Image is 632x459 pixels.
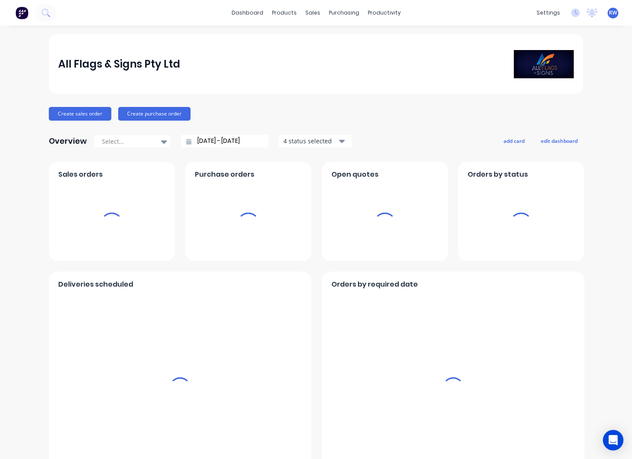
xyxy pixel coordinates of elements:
[118,107,191,121] button: Create purchase order
[49,133,87,150] div: Overview
[58,279,133,290] span: Deliveries scheduled
[468,169,528,180] span: Orders by status
[325,6,364,19] div: purchasing
[498,135,530,146] button: add card
[532,6,564,19] div: settings
[535,135,583,146] button: edit dashboard
[279,135,352,148] button: 4 status selected
[58,169,103,180] span: Sales orders
[603,430,623,450] div: Open Intercom Messenger
[195,169,254,180] span: Purchase orders
[364,6,405,19] div: productivity
[331,169,379,180] span: Open quotes
[609,9,617,17] span: RW
[283,136,337,145] div: 4 status selected
[268,6,301,19] div: products
[49,107,111,121] button: Create sales order
[301,6,325,19] div: sales
[331,279,418,290] span: Orders by required date
[15,6,28,19] img: Factory
[514,50,574,78] img: All Flags & Signs Pty Ltd
[227,6,268,19] a: dashboard
[58,56,180,73] div: All Flags & Signs Pty Ltd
